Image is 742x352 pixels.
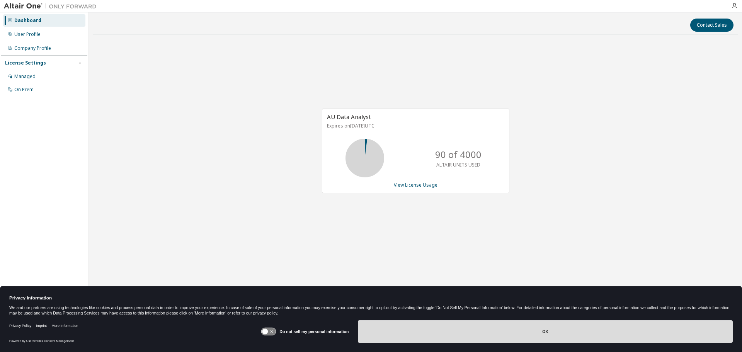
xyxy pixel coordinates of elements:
[14,87,34,93] div: On Prem
[14,17,41,24] div: Dashboard
[327,122,502,129] p: Expires on [DATE] UTC
[5,60,46,66] div: License Settings
[14,31,41,37] div: User Profile
[14,45,51,51] div: Company Profile
[4,2,100,10] img: Altair One
[436,162,480,168] p: ALTAIR UNITS USED
[14,73,36,80] div: Managed
[327,113,371,121] span: AU Data Analyst
[394,182,437,188] a: View License Usage
[690,19,733,32] button: Contact Sales
[435,148,482,161] p: 90 of 4000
